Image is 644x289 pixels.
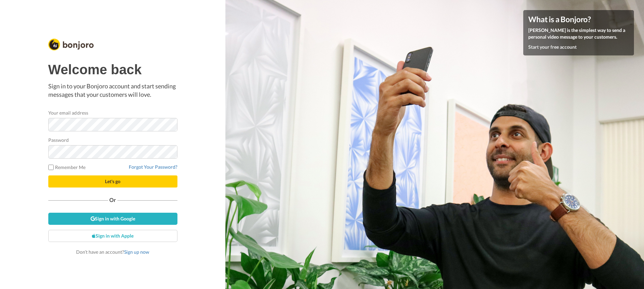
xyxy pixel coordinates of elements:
[108,198,117,202] span: Or
[528,27,629,40] p: [PERSON_NAME] is the simplest way to send a personal video message to your customers.
[129,164,177,170] a: Forgot Your Password?
[48,82,177,99] p: Sign in to your Bonjoro account and start sending messages that your customers will love.
[528,15,629,24] h4: What is a Bonjoro?
[528,44,577,50] a: Start your free account
[76,249,149,255] span: Don’t have an account?
[48,164,86,171] label: Remember Me
[48,165,54,170] input: Remember Me
[48,136,69,143] label: Password
[48,175,177,188] button: Let's go
[105,178,120,184] span: Let's go
[124,249,149,255] a: Sign up now
[48,213,177,225] a: Sign in with Google
[48,109,88,116] label: Your email address
[48,230,177,242] a: Sign in with Apple
[48,62,177,77] h1: Welcome back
